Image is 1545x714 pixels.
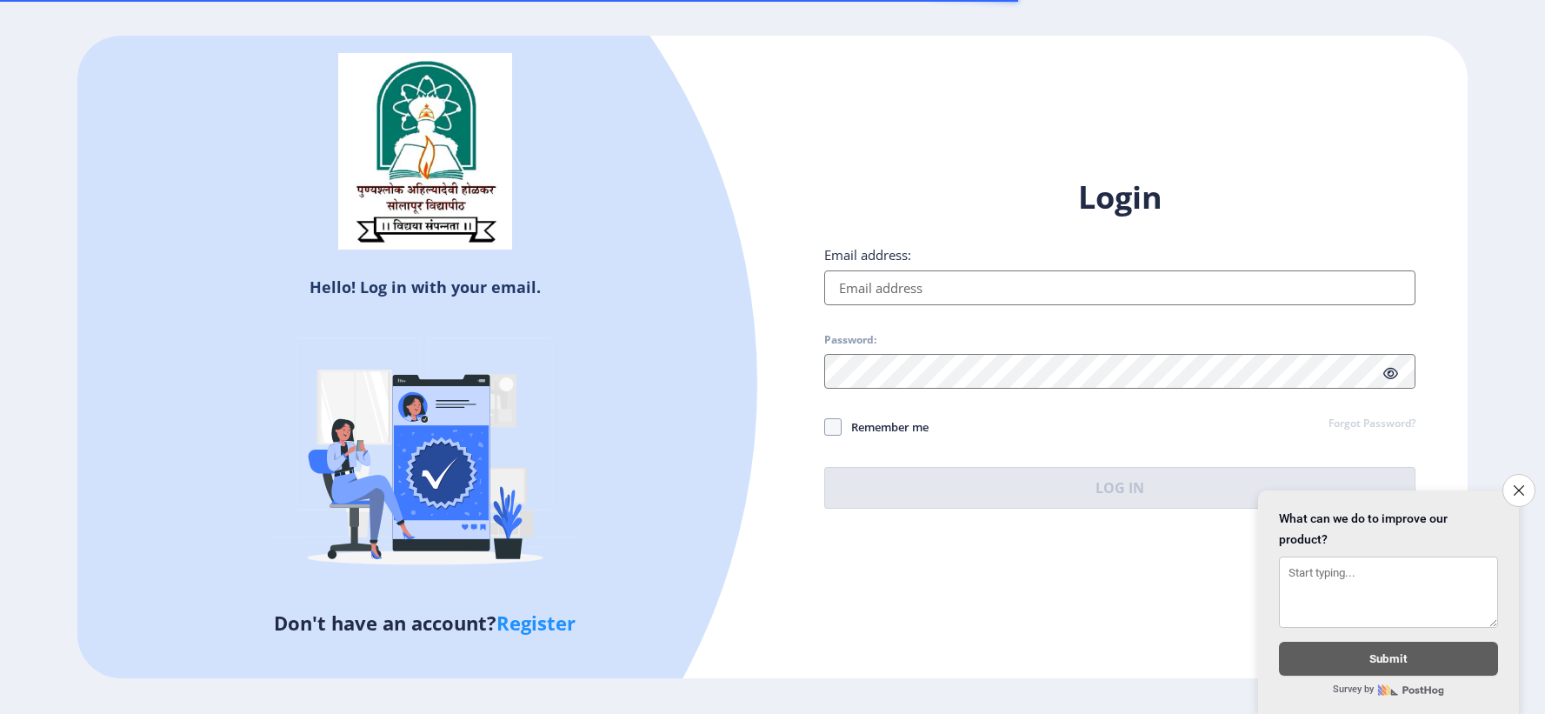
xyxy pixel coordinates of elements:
[824,246,911,264] label: Email address:
[842,417,929,437] span: Remember me
[824,333,876,347] label: Password:
[824,467,1415,509] button: Log In
[824,177,1415,218] h1: Login
[338,53,512,250] img: sulogo.png
[1329,417,1415,432] a: Forgot Password?
[90,609,760,637] h5: Don't have an account?
[496,610,576,636] a: Register
[273,304,577,609] img: Verified-rafiki.svg
[824,270,1415,305] input: Email address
